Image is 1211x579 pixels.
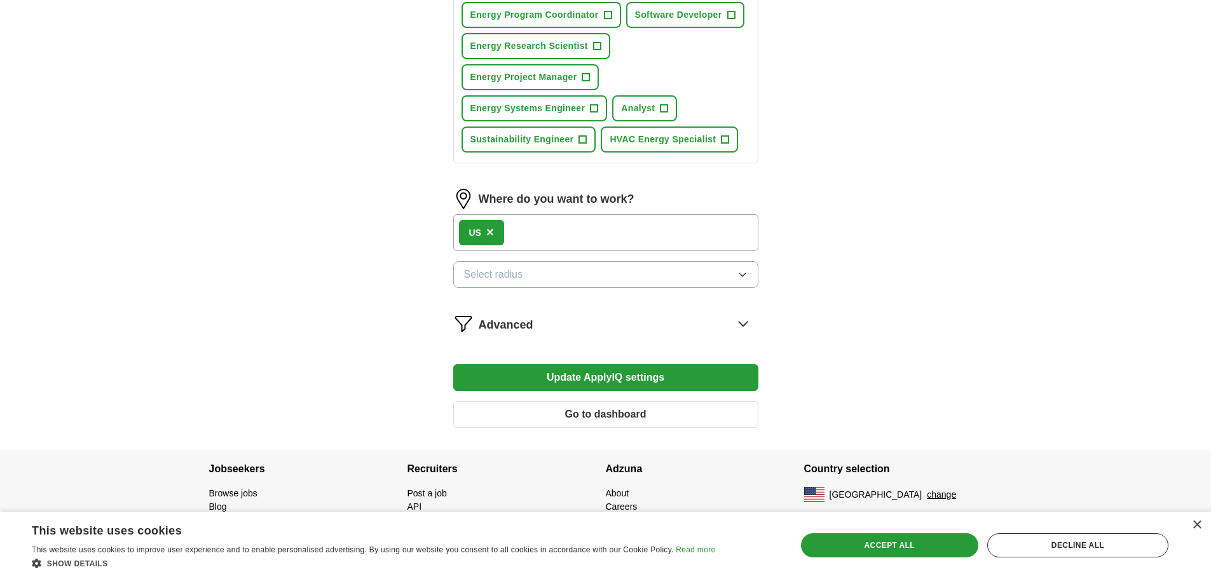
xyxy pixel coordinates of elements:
span: Sustainability Engineer [470,133,574,146]
a: Blog [209,501,227,512]
div: This website uses cookies [32,519,683,538]
img: US flag [804,487,824,502]
div: Accept all [801,533,978,557]
button: Analyst [612,95,677,121]
button: change [927,488,956,501]
a: About [606,488,629,498]
span: This website uses cookies to improve user experience and to enable personalised advertising. By u... [32,545,674,554]
span: Energy Program Coordinator [470,8,599,22]
span: Software Developer [635,8,722,22]
span: Energy Research Scientist [470,39,588,53]
button: Go to dashboard [453,401,758,428]
div: Show details [32,557,715,569]
button: HVAC Energy Specialist [601,126,738,153]
button: Energy Program Coordinator [462,2,621,28]
button: Energy Research Scientist [462,33,610,59]
label: Where do you want to work? [479,191,634,208]
span: Analyst [621,102,655,115]
div: US [469,226,481,240]
img: filter [453,313,474,334]
a: Careers [606,501,638,512]
span: [GEOGRAPHIC_DATA] [830,488,922,501]
span: Select radius [464,267,523,282]
button: Select radius [453,261,758,288]
img: location.png [453,189,474,209]
div: Close [1192,521,1201,530]
a: API [407,501,422,512]
a: Browse jobs [209,488,257,498]
span: Show details [47,559,108,568]
button: Update ApplyIQ settings [453,364,758,391]
a: Post a job [407,488,447,498]
span: × [486,225,494,239]
span: Advanced [479,317,533,334]
button: Sustainability Engineer [462,126,596,153]
button: Energy Project Manager [462,64,599,90]
button: Software Developer [626,2,744,28]
a: Read more, opens a new window [676,545,715,554]
span: Energy Project Manager [470,71,577,84]
button: Energy Systems Engineer [462,95,608,121]
button: × [486,223,494,242]
h4: Country selection [804,451,1002,487]
span: HVAC Energy Specialist [610,133,716,146]
div: Decline all [987,533,1168,557]
span: Energy Systems Engineer [470,102,585,115]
